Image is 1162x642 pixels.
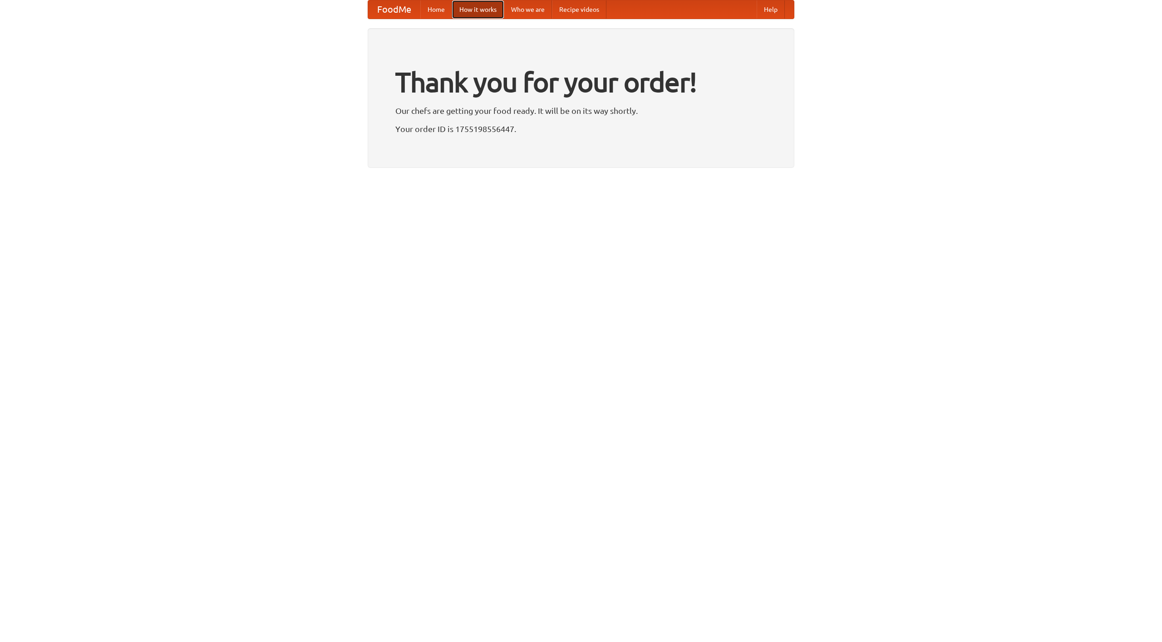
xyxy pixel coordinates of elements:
[395,60,767,104] h1: Thank you for your order!
[395,104,767,118] p: Our chefs are getting your food ready. It will be on its way shortly.
[552,0,606,19] a: Recipe videos
[504,0,552,19] a: Who we are
[368,0,420,19] a: FoodMe
[757,0,785,19] a: Help
[420,0,452,19] a: Home
[395,122,767,136] p: Your order ID is 1755198556447.
[452,0,504,19] a: How it works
